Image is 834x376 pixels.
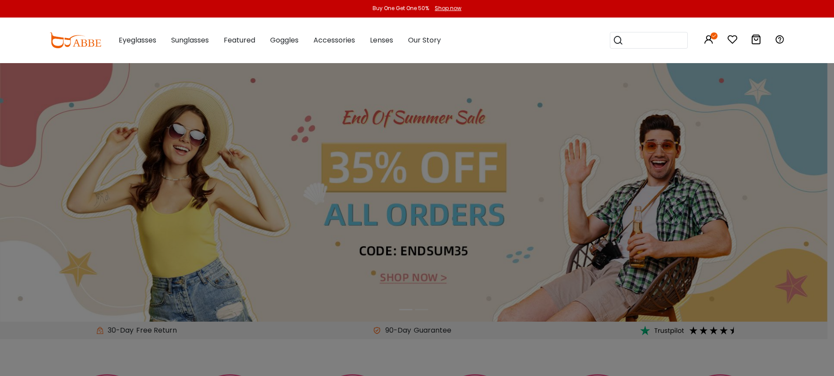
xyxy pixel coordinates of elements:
[408,35,441,45] span: Our Story
[373,4,429,12] div: Buy One Get One 50%
[49,32,101,48] img: abbeglasses.com
[270,35,299,45] span: Goggles
[171,35,209,45] span: Sunglasses
[435,4,461,12] div: Shop now
[370,35,393,45] span: Lenses
[119,35,156,45] span: Eyeglasses
[313,35,355,45] span: Accessories
[430,4,461,12] a: Shop now
[224,35,255,45] span: Featured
